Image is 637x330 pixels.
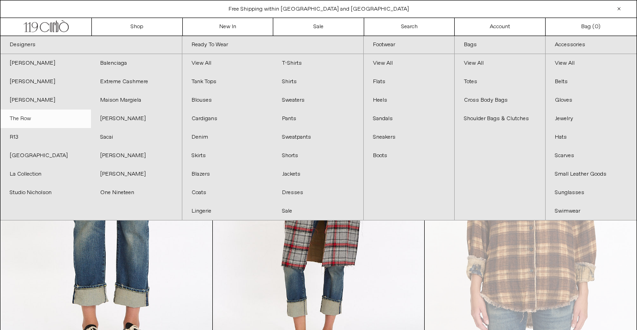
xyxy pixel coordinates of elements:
a: Bags [455,36,545,54]
a: Heels [364,91,454,110]
a: Cardigans [182,110,273,128]
a: Totes [455,73,545,91]
a: Shoulder Bags & Clutches [455,110,545,128]
a: Scarves [546,147,637,165]
a: Gloves [546,91,637,110]
a: Search [364,18,455,36]
a: View All [364,54,454,73]
a: Skirts [182,147,273,165]
a: Ready To Wear [182,36,364,54]
a: Extreme Cashmere [91,73,181,91]
a: Sunglasses [546,183,637,202]
a: Shorts [273,147,363,165]
a: Shirts [273,73,363,91]
a: La Collection [0,165,91,183]
a: Balenciaga [91,54,181,73]
a: T-Shirts [273,54,363,73]
a: Studio Nicholson [0,183,91,202]
a: Dresses [273,183,363,202]
a: Sacai [91,128,181,147]
a: Belts [546,73,637,91]
a: Small Leather Goods [546,165,637,183]
a: Bag () [546,18,637,36]
a: Denim [182,128,273,147]
a: [PERSON_NAME] [0,91,91,110]
a: [PERSON_NAME] [91,165,181,183]
a: View All [546,54,637,73]
a: R13 [0,128,91,147]
a: Jackets [273,165,363,183]
a: Shop [92,18,183,36]
a: Coats [182,183,273,202]
span: ) [595,23,601,31]
a: [PERSON_NAME] [0,73,91,91]
a: Maison Margiela [91,91,181,110]
a: Footwear [364,36,454,54]
a: Sandals [364,110,454,128]
a: Designers [0,36,182,54]
a: Sale [273,18,364,36]
span: 0 [595,23,598,31]
a: Flats [364,73,454,91]
a: Blazers [182,165,273,183]
a: Free Shipping within [GEOGRAPHIC_DATA] and [GEOGRAPHIC_DATA] [228,6,409,13]
a: Tank Tops [182,73,273,91]
a: [PERSON_NAME] [91,147,181,165]
a: Blouses [182,91,273,110]
a: Account [455,18,546,36]
a: Sneakers [364,128,454,147]
a: Swimwear [546,202,637,220]
a: [PERSON_NAME] [0,54,91,73]
a: Pants [273,110,363,128]
a: Jewelry [546,110,637,128]
a: Hats [546,128,637,147]
a: [PERSON_NAME] [91,110,181,128]
a: One Nineteen [91,183,181,202]
a: Sale [273,202,363,220]
a: [GEOGRAPHIC_DATA] [0,147,91,165]
a: Boots [364,147,454,165]
a: Sweatpants [273,128,363,147]
a: Lingerie [182,202,273,220]
a: New In [183,18,274,36]
a: View All [455,54,545,73]
a: View All [182,54,273,73]
a: Cross Body Bags [455,91,545,110]
a: The Row [0,110,91,128]
a: Sweaters [273,91,363,110]
a: Accessories [546,36,637,54]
